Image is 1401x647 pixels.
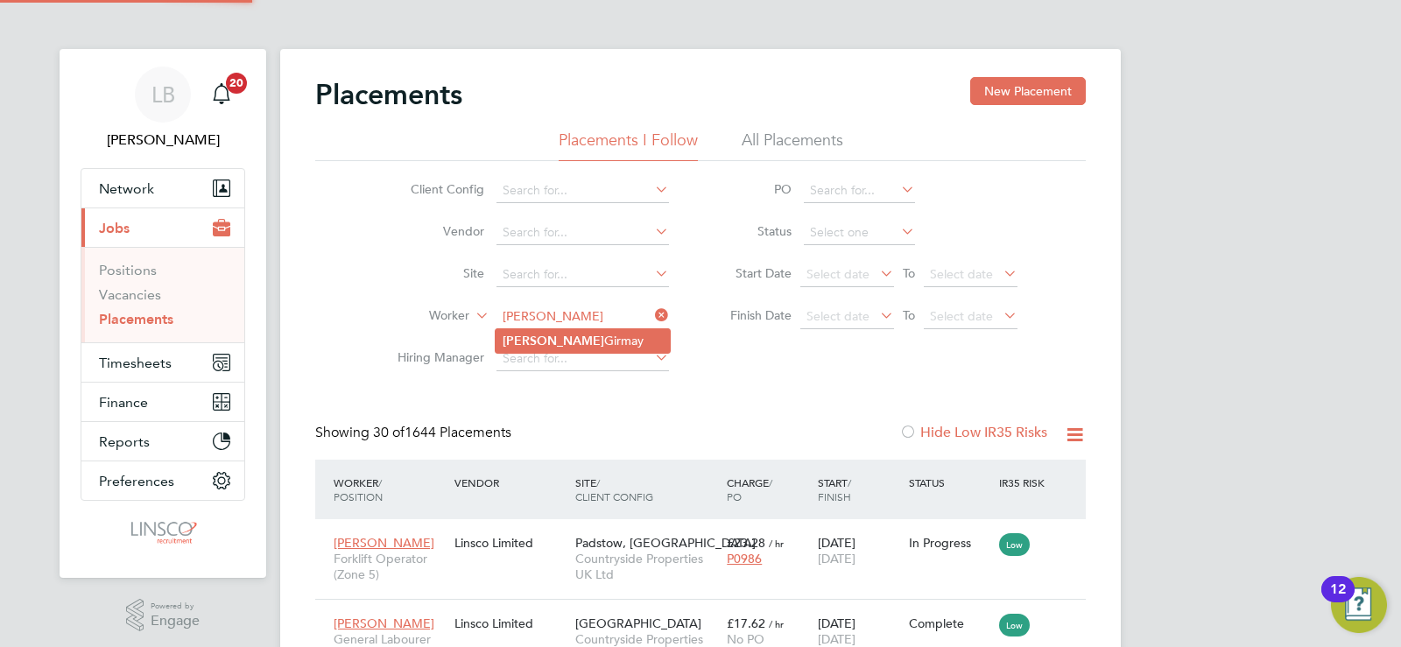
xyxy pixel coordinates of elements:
[81,247,244,342] div: Jobs
[99,180,154,197] span: Network
[334,615,434,631] span: [PERSON_NAME]
[81,130,245,151] span: Lauren Butler
[970,77,1086,105] button: New Placement
[329,606,1086,621] a: [PERSON_NAME]General Labourer (Zone 5)Linsco Limited[GEOGRAPHIC_DATA]Countryside Properties UK Lt...
[81,67,245,151] a: LB[PERSON_NAME]
[99,262,157,278] a: Positions
[99,433,150,450] span: Reports
[571,467,722,512] div: Site
[496,179,669,203] input: Search for...
[369,307,469,325] label: Worker
[99,394,148,411] span: Finance
[496,329,670,353] li: Girmay
[496,221,669,245] input: Search for...
[334,551,446,582] span: Forklift Operator (Zone 5)
[727,551,762,566] span: P0986
[329,525,1086,540] a: [PERSON_NAME]Forklift Operator (Zone 5)Linsco LimitedPadstow, [GEOGRAPHIC_DATA]Countryside Proper...
[727,631,764,647] span: No PO
[995,467,1055,498] div: IR35 Risk
[769,617,784,630] span: / hr
[373,424,511,441] span: 1644 Placements
[713,181,792,197] label: PO
[559,130,698,161] li: Placements I Follow
[81,208,244,247] button: Jobs
[81,343,244,382] button: Timesheets
[450,607,571,640] div: Linsco Limited
[769,537,784,550] span: / hr
[496,263,669,287] input: Search for...
[204,67,239,123] a: 20
[126,599,201,632] a: Powered byEngage
[329,467,450,512] div: Worker
[813,467,905,512] div: Start
[899,424,1047,441] label: Hide Low IR35 Risks
[384,349,484,365] label: Hiring Manager
[898,262,920,285] span: To
[575,551,718,582] span: Countryside Properties UK Ltd
[804,179,915,203] input: Search for...
[384,223,484,239] label: Vendor
[81,422,244,461] button: Reports
[496,305,669,329] input: Search for...
[575,475,653,503] span: / Client Config
[1330,589,1346,612] div: 12
[999,533,1030,556] span: Low
[813,526,905,575] div: [DATE]
[727,475,772,503] span: / PO
[450,467,571,498] div: Vendor
[999,614,1030,636] span: Low
[151,614,200,629] span: Engage
[99,286,161,303] a: Vacancies
[373,424,405,441] span: 30 of
[81,461,244,500] button: Preferences
[713,265,792,281] label: Start Date
[450,526,571,559] div: Linsco Limited
[742,130,843,161] li: All Placements
[99,473,174,489] span: Preferences
[151,599,200,614] span: Powered by
[713,223,792,239] label: Status
[713,307,792,323] label: Finish Date
[384,265,484,281] label: Site
[496,347,669,371] input: Search for...
[575,535,756,551] span: Padstow, [GEOGRAPHIC_DATA]
[81,518,245,546] a: Go to home page
[99,220,130,236] span: Jobs
[818,631,855,647] span: [DATE]
[60,49,266,578] nav: Main navigation
[909,615,991,631] div: Complete
[818,551,855,566] span: [DATE]
[99,311,173,327] a: Placements
[930,308,993,324] span: Select date
[806,266,869,282] span: Select date
[126,518,199,546] img: linsco-logo-retina.png
[151,83,175,106] span: LB
[575,615,701,631] span: [GEOGRAPHIC_DATA]
[503,334,604,348] b: [PERSON_NAME]
[806,308,869,324] span: Select date
[384,181,484,197] label: Client Config
[81,383,244,421] button: Finance
[722,467,813,512] div: Charge
[727,615,765,631] span: £17.62
[315,424,515,442] div: Showing
[898,304,920,327] span: To
[909,535,991,551] div: In Progress
[727,535,765,551] span: £23.28
[804,221,915,245] input: Select one
[905,467,996,498] div: Status
[1331,577,1387,633] button: Open Resource Center, 12 new notifications
[226,73,247,94] span: 20
[334,535,434,551] span: [PERSON_NAME]
[99,355,172,371] span: Timesheets
[334,475,383,503] span: / Position
[930,266,993,282] span: Select date
[818,475,851,503] span: / Finish
[315,77,462,112] h2: Placements
[81,169,244,207] button: Network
